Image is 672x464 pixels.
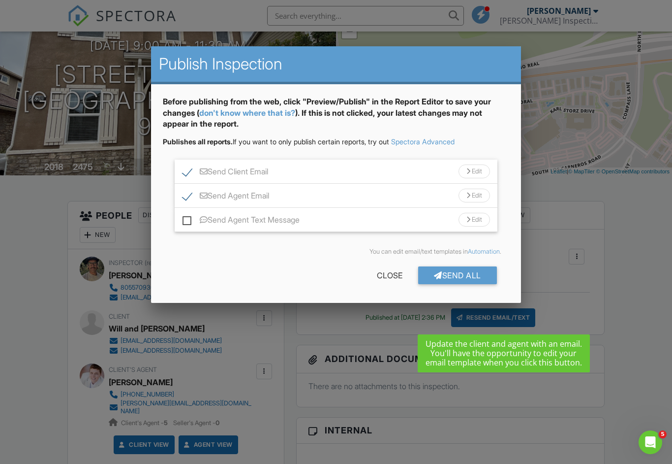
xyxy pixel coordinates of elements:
a: Automation [468,248,500,255]
div: Edit [458,213,490,227]
label: Send Client Email [183,167,268,179]
label: Send Agent Email [183,191,269,203]
h2: Publish Inspection [159,54,513,74]
div: Edit [458,189,490,202]
label: Send Agent Text Message [183,215,300,228]
span: 5 [659,431,667,438]
div: Send All [418,266,497,284]
div: Close [361,266,418,284]
a: don't know where that is? [199,108,295,118]
span: If you want to only publish certain reports, try out [163,137,389,146]
div: Before publishing from the web, click "Preview/Publish" in the Report Editor to save your changes... [163,96,509,137]
strong: Publishes all reports. [163,137,233,146]
a: Spectora Advanced [391,137,455,146]
div: Edit [458,165,490,178]
div: You can edit email/text templates in . [171,248,501,256]
iframe: Intercom live chat [639,431,662,454]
